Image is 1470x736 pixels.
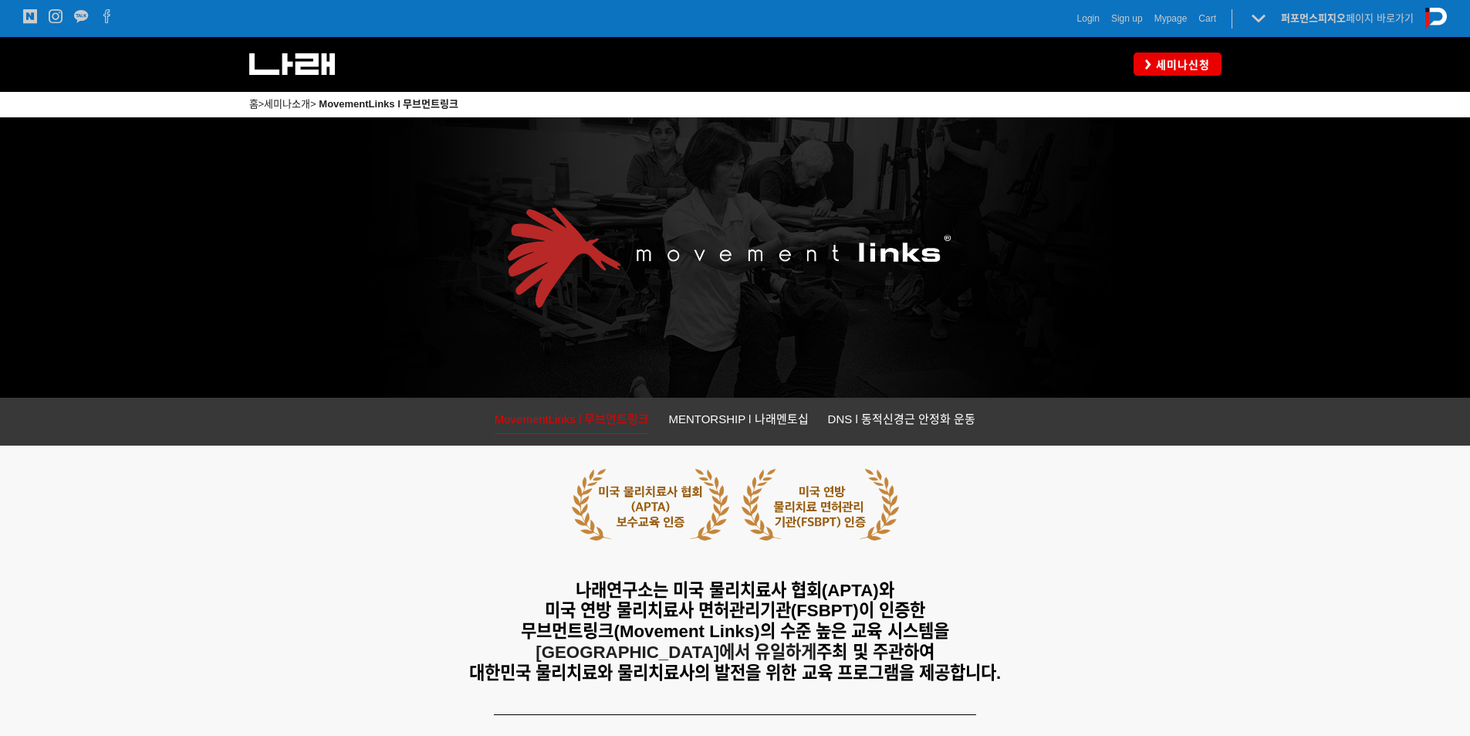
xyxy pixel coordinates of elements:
[1154,11,1188,26] a: Mypage
[1134,53,1222,75] a: 세미나신청
[536,643,816,662] strong: [GEOGRAPHIC_DATA]에서 유일하게
[572,469,899,541] img: 5cb643d1b3402.png
[469,663,1002,683] span: 대한민국 물리치료와 물리치료사의 발전을 위한 교육 프로그램을 제공합니다.
[668,409,808,433] a: MENTORSHIP l 나래멘토십
[828,409,976,433] a: DNS l 동적신경근 안정화 운동
[1281,12,1346,24] strong: 퍼포먼스피지오
[521,622,948,641] span: 무브먼트링크(Movement Links)의 수준 높은 교육 시스템을
[249,98,259,110] a: 홈
[495,412,650,426] span: MovementLinks l 무브먼트링크
[1111,11,1143,26] a: Sign up
[1151,57,1210,73] span: 세미나신청
[816,643,934,662] span: 주최 및 주관하여
[1281,12,1414,24] a: 퍼포먼스피지오페이지 바로가기
[264,98,310,110] a: 세미나소개
[576,581,894,600] span: 나래연구소는 미국 물리치료사 협회(APTA)와
[1077,11,1100,26] a: Login
[668,412,808,426] span: MENTORSHIP l 나래멘토십
[249,96,1222,113] p: > >
[319,98,458,110] a: MovementLinks l 무브먼트링크
[828,412,976,426] span: DNS l 동적신경근 안정화 운동
[1198,11,1216,26] a: Cart
[545,601,925,620] span: 미국 연방 물리치료사 면허관리기관(FSBPT)이 인증한
[495,409,650,434] a: MovementLinks l 무브먼트링크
